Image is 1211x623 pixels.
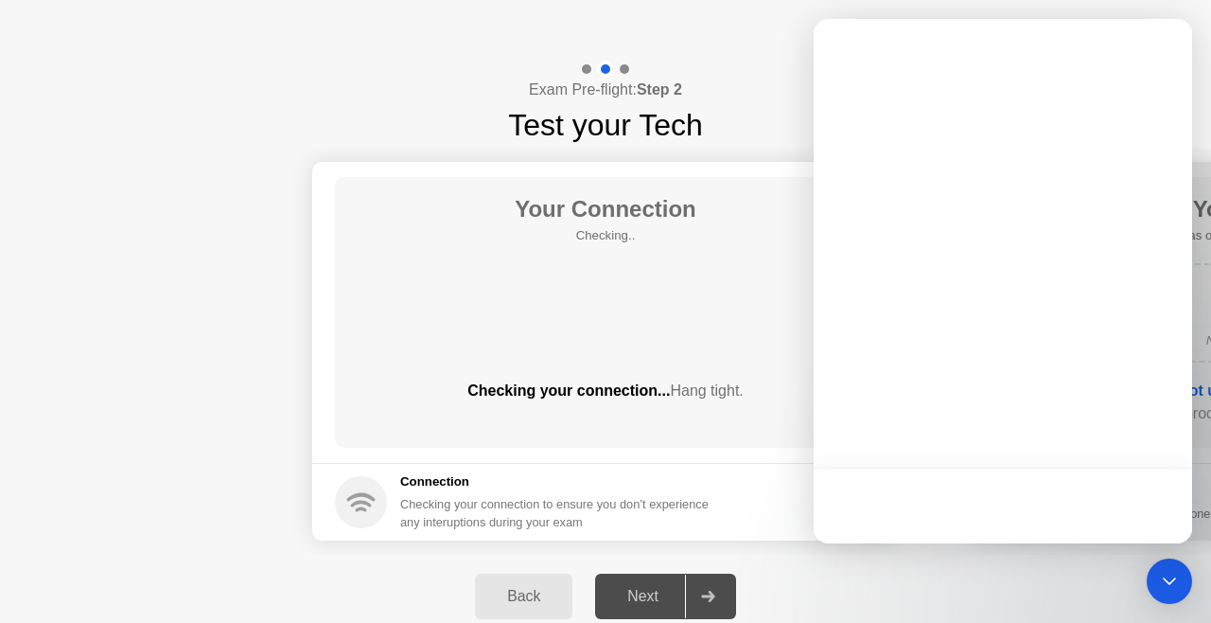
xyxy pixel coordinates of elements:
h1: Test your Tech [508,102,703,148]
button: Next [595,574,736,619]
h4: Exam Pre-flight: [529,79,682,101]
button: Back [475,574,572,619]
div: Checking your connection to ensure you don’t experience any interuptions during your exam [400,495,720,531]
b: Step 2 [637,81,682,98]
h5: Checking.. [515,226,696,245]
div: Back [481,588,567,605]
div: Next [601,588,685,605]
div: Checking your connection... [335,380,876,402]
span: Hang tight. [670,383,743,399]
div: Open Intercom Messenger [1147,559,1192,604]
h1: Your Connection [515,192,696,226]
h5: Connection [400,472,720,491]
